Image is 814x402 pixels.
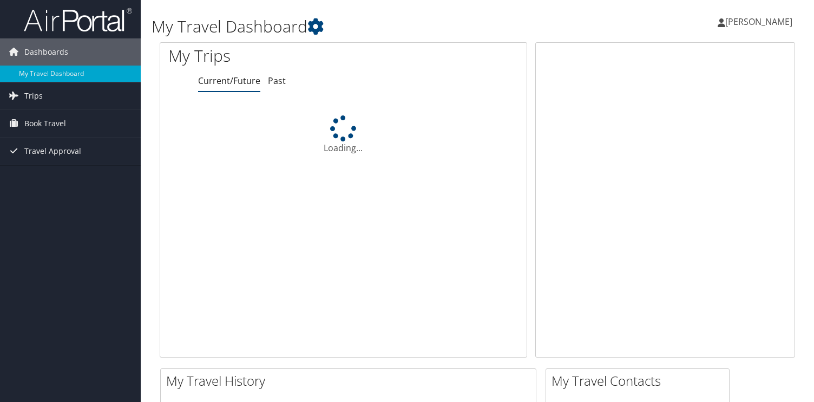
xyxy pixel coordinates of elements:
[718,5,803,38] a: [PERSON_NAME]
[168,44,366,67] h1: My Trips
[24,7,132,33] img: airportal-logo.png
[24,38,68,66] span: Dashboards
[198,75,260,87] a: Current/Future
[725,16,792,28] span: [PERSON_NAME]
[24,82,43,109] span: Trips
[552,372,729,390] h2: My Travel Contacts
[160,115,527,154] div: Loading...
[24,110,66,137] span: Book Travel
[268,75,286,87] a: Past
[152,15,586,38] h1: My Travel Dashboard
[166,372,536,390] h2: My Travel History
[24,138,81,165] span: Travel Approval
